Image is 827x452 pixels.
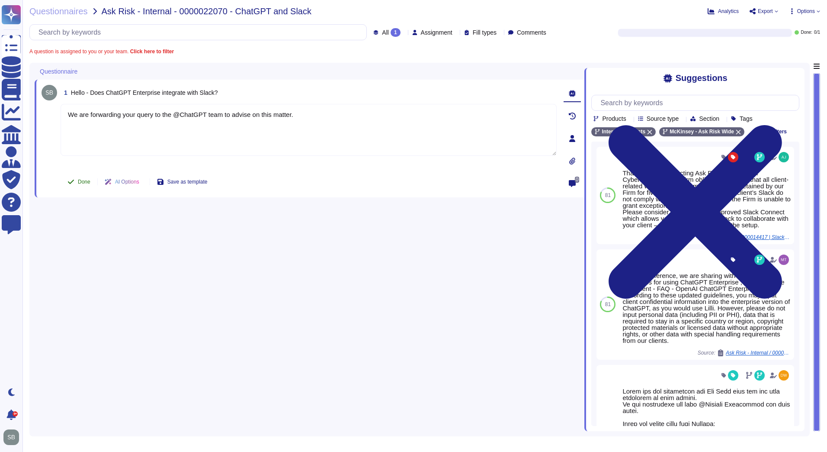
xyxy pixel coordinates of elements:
span: Comments [517,29,546,36]
input: Search by keywords [596,95,799,110]
span: Save as template [167,179,208,184]
div: 9+ [13,411,18,416]
textarea: We are forwarding your query to the @ChatGPT team to advise on this matter. [61,104,557,156]
span: Done: [801,30,812,35]
img: user [42,85,57,100]
span: Assignment [421,29,452,36]
button: Analytics [708,8,739,15]
span: Export [758,9,773,14]
button: Save as template [150,173,215,190]
img: user [779,152,789,162]
span: Fill types [473,29,497,36]
button: user [2,428,25,447]
span: 1 [61,90,67,96]
span: Source: [698,349,791,356]
span: AI Options [115,179,139,184]
span: Questionnaire [40,68,77,74]
span: Done [78,179,90,184]
span: Hello - Does ChatGPT Enterprise integrate with Slack? [71,89,218,96]
span: 0 / 1 [814,30,820,35]
img: user [779,255,789,265]
input: Search by keywords [34,25,366,40]
img: user [3,429,19,445]
span: Ask Risk - Internal - 0000022070 - ChatGPT and Slack [102,7,311,16]
span: Questionnaires [29,7,88,16]
span: 81 [605,193,611,198]
div: 1 [391,28,401,37]
img: user [779,370,789,381]
b: Click here to filter [128,48,174,55]
span: Analytics [718,9,739,14]
button: Done [61,173,97,190]
span: All [382,29,389,36]
span: 0 [575,177,580,183]
span: Options [797,9,815,14]
span: A question is assigned to you or your team. [29,49,174,54]
span: 81 [605,302,611,307]
span: Ask Risk - Internal / 0000020643 - Inputting Client Confidential Information into ChatGPT Enterprise [726,350,791,355]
